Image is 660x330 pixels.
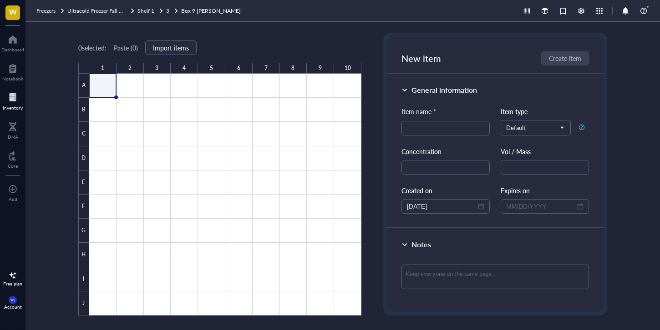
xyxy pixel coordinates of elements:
[8,134,18,140] div: DNA
[78,170,89,195] div: E
[3,105,23,110] div: Inventory
[181,6,243,15] a: Box 9 [PERSON_NAME]
[8,163,18,169] div: Core
[8,120,18,140] a: DNA
[345,63,351,74] div: 10
[78,146,89,170] div: D
[401,146,490,156] div: Concentration
[36,7,56,15] span: Freezers
[3,281,22,286] div: Free plan
[155,63,158,74] div: 3
[8,149,18,169] a: Core
[145,40,197,55] button: Import items
[78,98,89,122] div: B
[78,43,107,53] div: 0 selected:
[401,106,436,116] div: Item name
[9,6,17,17] span: W
[411,85,477,95] div: General information
[237,63,240,74] div: 6
[501,146,589,156] div: Vol / Mass
[3,90,23,110] a: Inventory
[78,243,89,267] div: H
[137,7,154,15] span: Shelf 1
[501,185,589,195] div: Expires on
[1,47,24,52] div: Dashboard
[264,63,268,74] div: 7
[78,122,89,146] div: C
[78,74,89,98] div: A
[128,63,132,74] div: 2
[114,40,138,55] button: Paste (0)
[2,61,23,81] a: Notebook
[67,7,132,15] span: Ultracold Freezer Fall 2025
[319,63,322,74] div: 9
[4,304,22,310] div: Account
[501,106,589,116] div: Item type
[153,44,189,51] span: Import items
[2,76,23,81] div: Notebook
[166,7,169,15] span: 3
[1,32,24,52] a: Dashboard
[541,51,589,65] button: Create item
[10,298,15,302] span: WL
[78,219,89,243] div: G
[78,267,89,291] div: I
[183,63,186,74] div: 4
[401,52,441,65] span: New item
[411,239,431,250] div: Notes
[67,6,136,15] a: Ultracold Freezer Fall 2025
[506,124,564,132] span: Default
[210,63,213,74] div: 5
[78,291,89,315] div: J
[407,201,476,211] input: MM/DD/YYYY
[401,185,490,195] div: Created on
[137,6,179,15] a: Shelf 13
[506,201,575,211] input: MM/DD/YYYY
[36,6,66,15] a: Freezers
[101,63,104,74] div: 1
[291,63,294,74] div: 8
[9,196,17,202] div: Add
[78,195,89,219] div: F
